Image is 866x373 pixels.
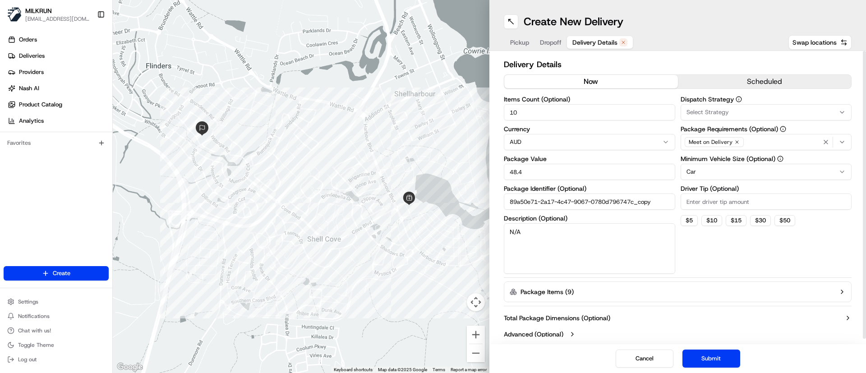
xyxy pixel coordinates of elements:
a: Terms (opens in new tab) [433,367,445,372]
button: Package Requirements (Optional) [780,126,786,132]
label: Description (Optional) [504,215,675,221]
button: Minimum Vehicle Size (Optional) [777,156,783,162]
button: scheduled [678,75,852,88]
span: Settings [18,298,38,305]
button: now [504,75,678,88]
img: Google [115,361,145,373]
span: Log out [18,356,37,363]
button: Select Strategy [681,104,852,120]
label: Dispatch Strategy [681,96,852,102]
span: Swap locations [792,38,837,47]
label: Driver Tip (Optional) [681,185,852,192]
button: Package Items (9) [504,281,852,302]
h2: Delivery Details [504,58,852,71]
a: Analytics [4,114,112,128]
button: $50 [774,215,795,226]
span: Meet on Delivery [689,138,732,146]
label: Total Package Dimensions (Optional) [504,313,610,322]
button: Dispatch Strategy [736,96,742,102]
button: Swap locations [788,35,852,50]
label: Package Identifier (Optional) [504,185,675,192]
span: Chat with us! [18,327,51,334]
button: Total Package Dimensions (Optional) [504,313,852,322]
button: Map camera controls [467,293,485,311]
button: Cancel [616,350,673,368]
button: Toggle Theme [4,339,109,351]
span: Nash AI [19,84,39,92]
span: Create [53,269,70,277]
span: Delivery Details [572,38,617,47]
label: Package Requirements (Optional) [681,126,852,132]
a: Providers [4,65,112,79]
label: Currency [504,126,675,132]
button: $30 [750,215,771,226]
h1: Create New Delivery [524,14,623,29]
button: $15 [726,215,746,226]
label: Advanced (Optional) [504,330,563,339]
button: [EMAIL_ADDRESS][DOMAIN_NAME] [25,15,90,23]
a: Product Catalog [4,97,112,112]
label: Minimum Vehicle Size (Optional) [681,156,852,162]
span: Notifications [18,313,50,320]
button: Zoom in [467,326,485,344]
textarea: N/A [504,223,675,274]
label: Package Value [504,156,675,162]
span: Providers [19,68,44,76]
label: Items Count (Optional) [504,96,675,102]
span: Orders [19,36,37,44]
button: MILKRUN [25,6,52,15]
button: Submit [682,350,740,368]
span: Deliveries [19,52,45,60]
span: Analytics [19,117,44,125]
span: Product Catalog [19,101,62,109]
button: $5 [681,215,698,226]
button: Create [4,266,109,281]
a: Deliveries [4,49,112,63]
button: Meet on Delivery [681,134,852,150]
button: Log out [4,353,109,366]
span: Pickup [510,38,529,47]
button: Zoom out [467,344,485,362]
div: Favorites [4,136,109,150]
a: Open this area in Google Maps (opens a new window) [115,361,145,373]
span: Select Strategy [686,108,729,116]
label: Package Items ( 9 ) [521,287,574,296]
a: Nash AI [4,81,112,96]
button: Advanced (Optional) [504,330,852,339]
input: Enter driver tip amount [681,193,852,210]
button: Notifications [4,310,109,322]
input: Enter number of items [504,104,675,120]
a: Orders [4,32,112,47]
span: Toggle Theme [18,341,54,349]
button: Settings [4,295,109,308]
span: Map data ©2025 Google [378,367,427,372]
button: Chat with us! [4,324,109,337]
input: Enter package value [504,164,675,180]
input: Enter package identifier [504,193,675,210]
a: Report a map error [451,367,487,372]
span: Dropoff [540,38,562,47]
button: MILKRUNMILKRUN[EMAIL_ADDRESS][DOMAIN_NAME] [4,4,93,25]
button: Keyboard shortcuts [334,367,373,373]
img: MILKRUN [7,7,22,22]
button: $10 [701,215,722,226]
